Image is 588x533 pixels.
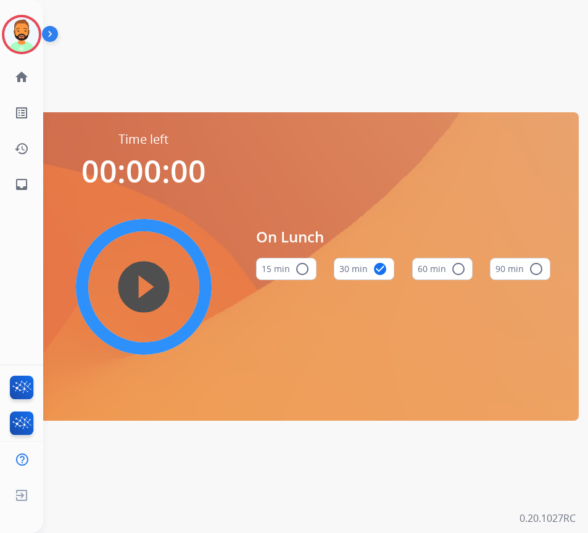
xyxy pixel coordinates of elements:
[295,262,310,276] mat-icon: radio_button_unchecked
[136,279,151,294] mat-icon: play_circle_filled
[412,258,473,280] button: 60 min
[256,258,317,280] button: 15 min
[14,105,29,120] mat-icon: list_alt
[529,262,544,276] mat-icon: radio_button_unchecked
[520,511,576,526] p: 0.20.1027RC
[373,262,387,276] mat-icon: check_circle
[334,258,394,280] button: 30 min
[256,226,551,248] span: On Lunch
[118,131,168,148] span: Time left
[14,141,29,156] mat-icon: history
[14,70,29,85] mat-icon: home
[4,17,39,52] img: avatar
[490,258,550,280] button: 90 min
[81,150,206,192] span: 00:00:00
[14,177,29,192] mat-icon: inbox
[451,262,466,276] mat-icon: radio_button_unchecked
